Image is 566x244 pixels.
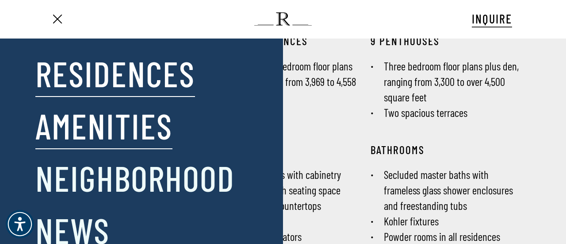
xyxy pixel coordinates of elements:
img: The Regent [254,12,311,26]
a: Navigation Menu [50,15,65,24]
div: Accessibility Menu [6,210,34,238]
a: Residences [35,50,195,96]
a: Neighborhood [35,155,235,201]
span: INQUIRE [472,11,512,26]
a: Amenities [35,102,172,148]
a: INQUIRE [472,10,512,27]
